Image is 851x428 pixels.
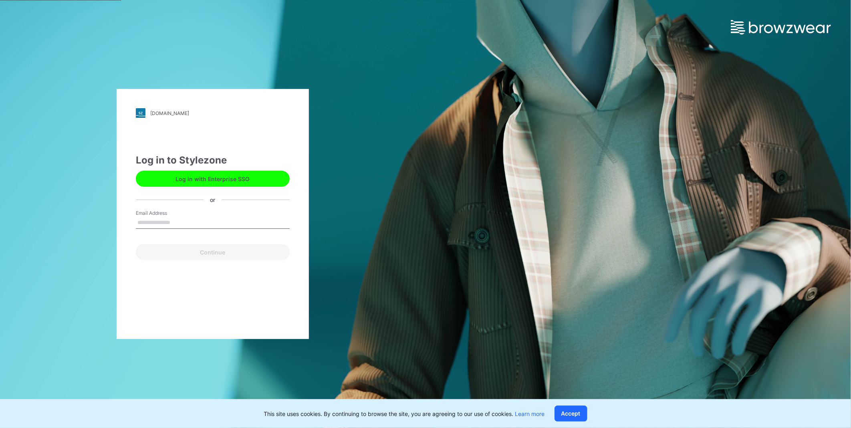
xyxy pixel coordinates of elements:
[136,171,290,187] button: Log in with Enterprise SSO
[136,108,290,118] a: [DOMAIN_NAME]
[731,20,831,34] img: browzwear-logo.e42bd6dac1945053ebaf764b6aa21510.svg
[555,406,587,422] button: Accept
[515,410,545,417] a: Learn more
[136,210,192,217] label: Email Address
[150,110,189,116] div: [DOMAIN_NAME]
[264,410,545,418] p: This site uses cookies. By continuing to browse the site, you are agreeing to our use of cookies.
[136,108,145,118] img: stylezone-logo.562084cfcfab977791bfbf7441f1a819.svg
[204,196,222,204] div: or
[136,153,290,168] div: Log in to Stylezone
